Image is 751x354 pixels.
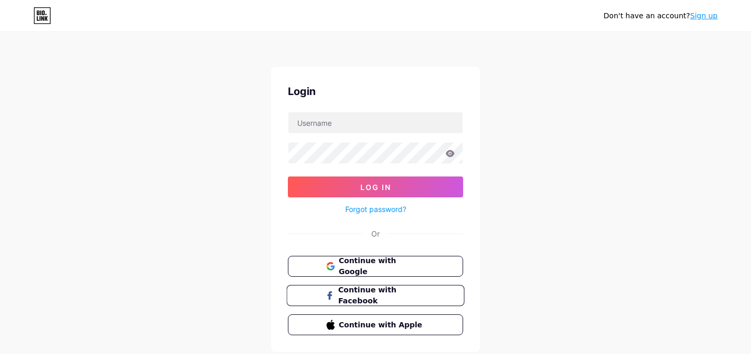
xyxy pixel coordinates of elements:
[690,11,718,20] a: Sign up
[288,176,463,197] button: Log In
[339,255,425,277] span: Continue with Google
[360,183,391,192] span: Log In
[288,314,463,335] button: Continue with Apple
[288,84,463,99] div: Login
[288,112,463,133] input: Username
[288,256,463,277] button: Continue with Google
[371,228,380,239] div: Or
[288,285,463,306] a: Continue with Facebook
[345,204,406,215] a: Forgot password?
[339,320,425,331] span: Continue with Apple
[603,10,718,21] div: Don't have an account?
[286,285,464,306] button: Continue with Facebook
[338,285,425,307] span: Continue with Facebook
